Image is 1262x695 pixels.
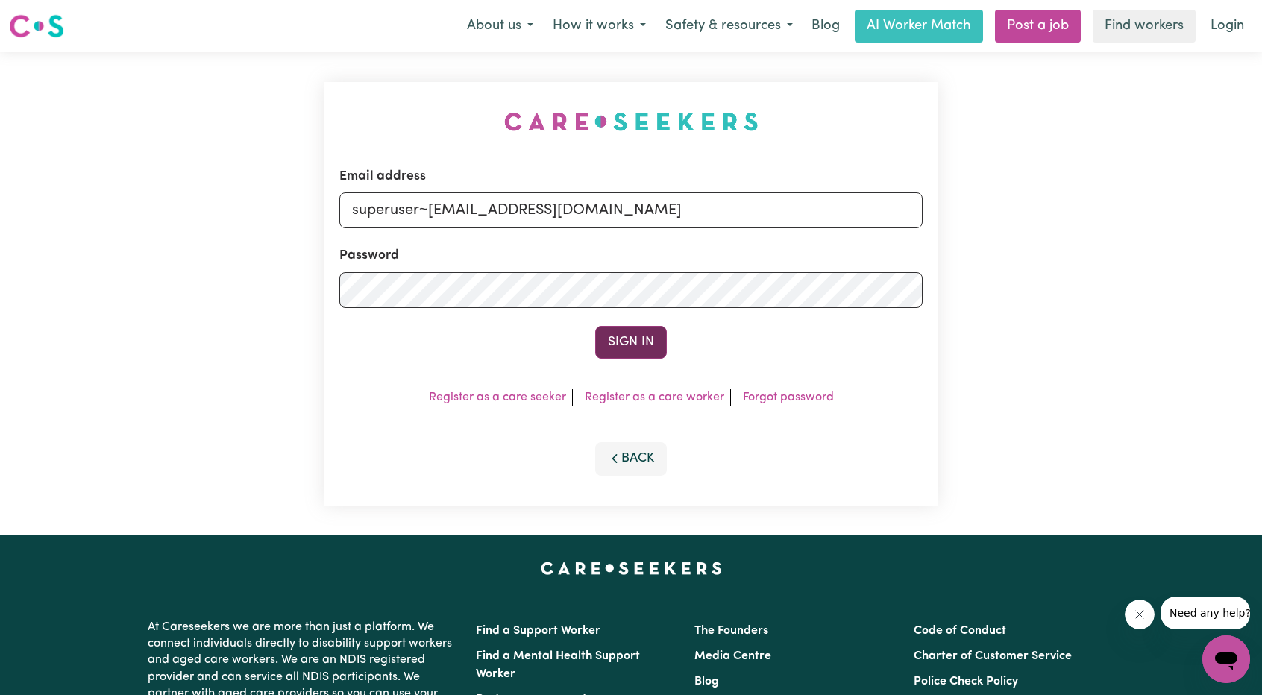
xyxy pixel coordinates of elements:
[694,625,768,637] a: The Founders
[1202,10,1253,43] a: Login
[1093,10,1196,43] a: Find workers
[429,391,566,403] a: Register as a care seeker
[9,13,64,40] img: Careseekers logo
[541,562,722,574] a: Careseekers home page
[595,442,667,475] button: Back
[694,650,771,662] a: Media Centre
[914,650,1072,662] a: Charter of Customer Service
[457,10,543,42] button: About us
[595,326,667,359] button: Sign In
[855,10,983,43] a: AI Worker Match
[339,246,399,265] label: Password
[1125,600,1155,629] iframe: Close message
[476,625,600,637] a: Find a Support Worker
[803,10,849,43] a: Blog
[656,10,803,42] button: Safety & resources
[995,10,1081,43] a: Post a job
[1202,635,1250,683] iframe: Button to launch messaging window
[585,391,724,403] a: Register as a care worker
[543,10,656,42] button: How it works
[743,391,834,403] a: Forgot password
[339,192,923,228] input: Email address
[914,625,1006,637] a: Code of Conduct
[339,167,426,186] label: Email address
[914,676,1018,688] a: Police Check Policy
[9,9,64,43] a: Careseekers logo
[1161,597,1250,629] iframe: Message from company
[9,10,90,22] span: Need any help?
[476,650,640,680] a: Find a Mental Health Support Worker
[694,676,719,688] a: Blog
